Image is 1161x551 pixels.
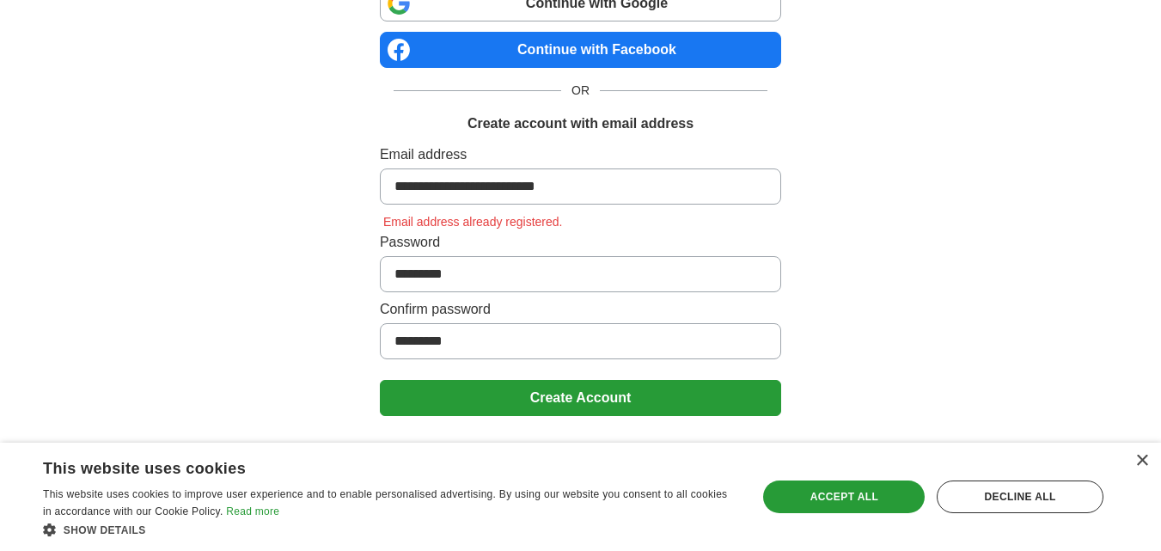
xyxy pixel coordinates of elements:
div: This website uses cookies [43,453,694,479]
div: Close [1135,455,1148,468]
button: Create Account [380,380,781,416]
label: Password [380,232,781,253]
span: Email address already registered. [380,215,566,229]
label: Confirm password [380,299,781,320]
a: Read more, opens a new window [226,505,279,517]
a: Continue with Facebook [380,32,781,68]
span: Show details [64,524,146,536]
h1: Create account with email address [467,113,694,134]
label: Email address [380,144,781,165]
span: This website uses cookies to improve user experience and to enable personalised advertising. By u... [43,488,727,517]
div: Show details [43,521,736,538]
div: Accept all [763,481,925,513]
div: Decline all [937,481,1103,513]
span: OR [561,82,600,100]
